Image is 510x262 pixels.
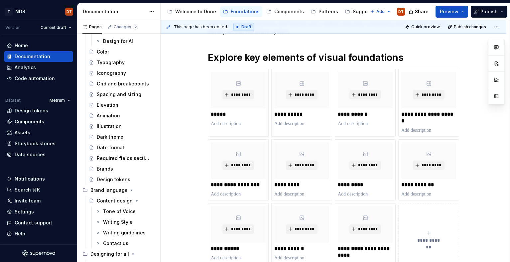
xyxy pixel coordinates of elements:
[97,49,109,55] div: Color
[86,89,158,100] a: Spacing and sizing
[133,24,138,30] span: 2
[92,238,158,249] a: Contact us
[103,208,136,215] div: Tone of Voice
[231,8,260,15] div: Foundations
[480,8,498,15] span: Publish
[308,6,341,17] a: Patterns
[403,22,443,32] button: Quick preview
[4,105,73,116] a: Design tokens
[15,64,36,71] div: Analytics
[80,249,158,259] div: Designing for all
[86,100,158,110] a: Elevation
[4,138,73,149] a: Storybook stories
[15,208,34,215] div: Settings
[92,227,158,238] a: Writing guidelines
[97,123,122,130] div: Illustration
[4,62,73,73] a: Analytics
[220,6,262,17] a: Foundations
[4,174,73,184] button: Notifications
[114,24,138,30] div: Changes
[4,51,73,62] a: Documentation
[80,185,158,196] div: Brand language
[82,24,102,30] div: Pages
[86,121,158,132] a: Illustration
[103,240,128,247] div: Contact us
[86,153,158,164] a: Required fields sections
[411,24,440,30] span: Quick preview
[264,6,307,17] a: Components
[174,24,228,30] span: This page has been edited.
[165,6,219,17] a: Welcome to Dune
[5,8,13,16] div: T
[86,57,158,68] a: Typography
[86,132,158,142] a: Dark theme
[4,40,73,51] a: Home
[4,196,73,206] a: Invite team
[4,127,73,138] a: Assets
[415,8,429,15] span: Share
[90,251,129,257] div: Designing for all
[446,22,489,32] button: Publish changes
[15,176,45,182] div: Notifications
[15,75,55,82] div: Code automation
[50,98,65,103] span: Metrum
[208,52,459,64] h1: Explore key elements of visual foundations
[86,68,158,78] a: Iconography
[15,219,52,226] div: Contact support
[97,59,125,66] div: Typography
[86,174,158,185] a: Design tokens
[4,185,73,195] button: Search ⌘K
[86,47,158,57] a: Color
[15,197,41,204] div: Invite team
[92,36,158,47] a: Design for AI
[92,206,158,217] a: Tone of Voice
[86,142,158,153] a: Date format
[4,206,73,217] a: Settings
[86,196,158,206] a: Content design
[86,110,158,121] a: Animation
[15,8,25,15] div: NDS
[4,149,73,160] a: Data sources
[47,96,73,105] button: Metrum
[376,9,385,14] span: Add
[5,25,21,30] div: Version
[97,80,149,87] div: Grid and breakepoints
[4,116,73,127] a: Components
[97,197,133,204] div: Content design
[15,151,46,158] div: Data sources
[15,53,50,60] div: Documentation
[86,164,158,174] a: Brands
[92,217,158,227] a: Writing Style
[66,9,72,14] div: DT
[41,25,66,30] span: Current draft
[175,8,216,15] div: Welcome to Dune
[15,129,30,136] div: Assets
[440,8,458,15] span: Preview
[22,250,55,257] a: Supernova Logo
[103,219,133,225] div: Writing Style
[97,144,124,151] div: Date format
[319,8,338,15] div: Patterns
[97,102,118,108] div: Elevation
[86,78,158,89] a: Grid and breakepoints
[15,42,28,49] div: Home
[97,134,123,140] div: Dark theme
[241,24,251,30] span: Draft
[97,155,152,162] div: Required fields sections
[1,4,76,19] button: TNDSDT
[103,38,133,45] div: Design for AI
[97,176,130,183] div: Design tokens
[4,73,73,84] a: Code automation
[90,187,128,194] div: Brand language
[83,8,146,15] div: Documentation
[38,23,74,32] button: Current draft
[97,112,120,119] div: Animation
[405,6,433,18] button: Share
[4,228,73,239] button: Help
[5,98,21,103] div: Dataset
[368,7,393,16] button: Add
[15,187,40,193] div: Search ⌘K
[4,217,73,228] button: Contact support
[103,229,146,236] div: Writing guidelines
[274,8,304,15] div: Components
